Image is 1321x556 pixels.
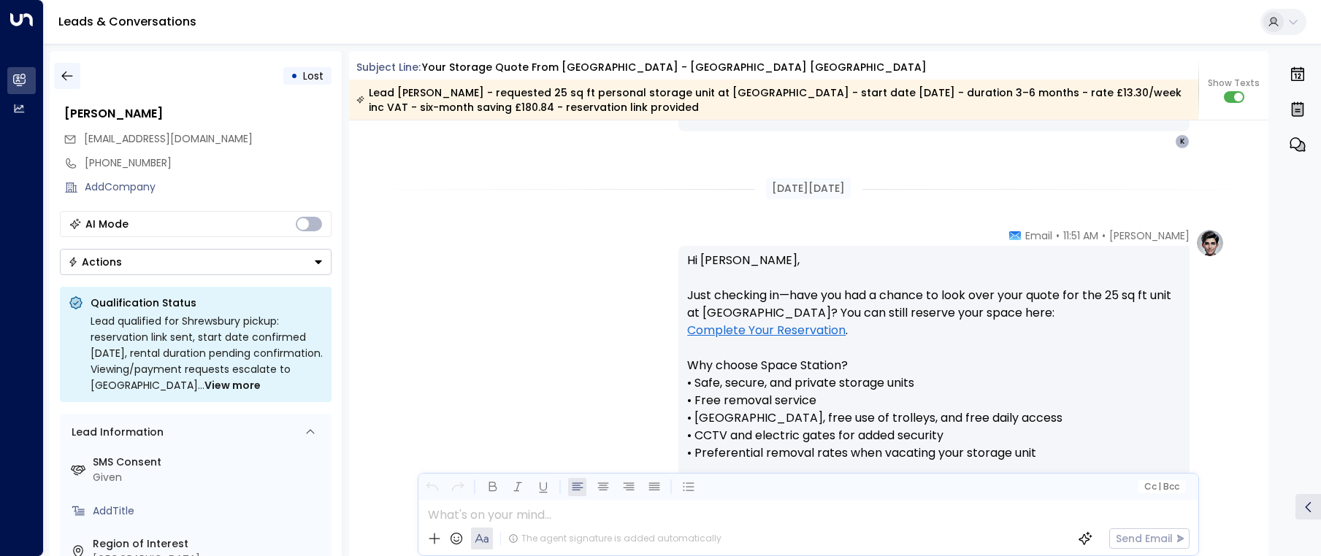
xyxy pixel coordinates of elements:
[1138,480,1185,494] button: Cc|Bcc
[1109,228,1190,243] span: [PERSON_NAME]
[204,377,261,393] span: View more
[291,63,298,89] div: •
[68,255,122,269] div: Actions
[356,60,421,74] span: Subject Line:
[85,155,332,171] div: [PHONE_NUMBER]
[91,296,323,310] p: Qualification Status
[58,13,196,30] a: Leads & Conversations
[1102,228,1106,243] span: •
[1025,228,1052,243] span: Email
[1175,134,1190,149] div: K
[64,105,332,123] div: [PERSON_NAME]
[60,249,332,275] div: Button group with a nested menu
[422,60,927,75] div: Your storage quote from [GEOGRAPHIC_DATA] - [GEOGRAPHIC_DATA] [GEOGRAPHIC_DATA]
[1208,77,1260,90] span: Show Texts
[508,532,721,545] div: The agent signature is added automatically
[1158,482,1161,492] span: |
[687,322,846,339] a: Complete Your Reservation
[303,69,323,83] span: Lost
[1063,228,1098,243] span: 11:51 AM
[766,178,851,199] div: [DATE][DATE]
[60,249,332,275] button: Actions
[1144,482,1179,492] span: Cc Bcc
[66,425,164,440] div: Lead Information
[84,131,253,146] span: [EMAIL_ADDRESS][DOMAIN_NAME]
[448,478,467,496] button: Redo
[93,503,326,519] div: AddTitle
[85,217,129,231] div: AI Mode
[687,252,1181,549] p: Hi [PERSON_NAME], Just checking in—have you had a chance to look over your quote for the 25 sq ft...
[93,470,326,485] div: Given
[93,536,326,552] label: Region of Interest
[1195,228,1225,258] img: profile-logo.png
[423,478,441,496] button: Undo
[1056,228,1060,243] span: •
[93,455,326,470] label: SMS Consent
[84,131,253,147] span: kevandvaldavies@aol.com
[356,85,1190,115] div: Lead [PERSON_NAME] - requested 25 sq ft personal storage unit at [GEOGRAPHIC_DATA] - start date [...
[85,179,332,195] div: AddCompany
[91,313,323,393] div: Lead qualified for Shrewsbury pickup: reservation link sent, start date confirmed [DATE], rental ...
